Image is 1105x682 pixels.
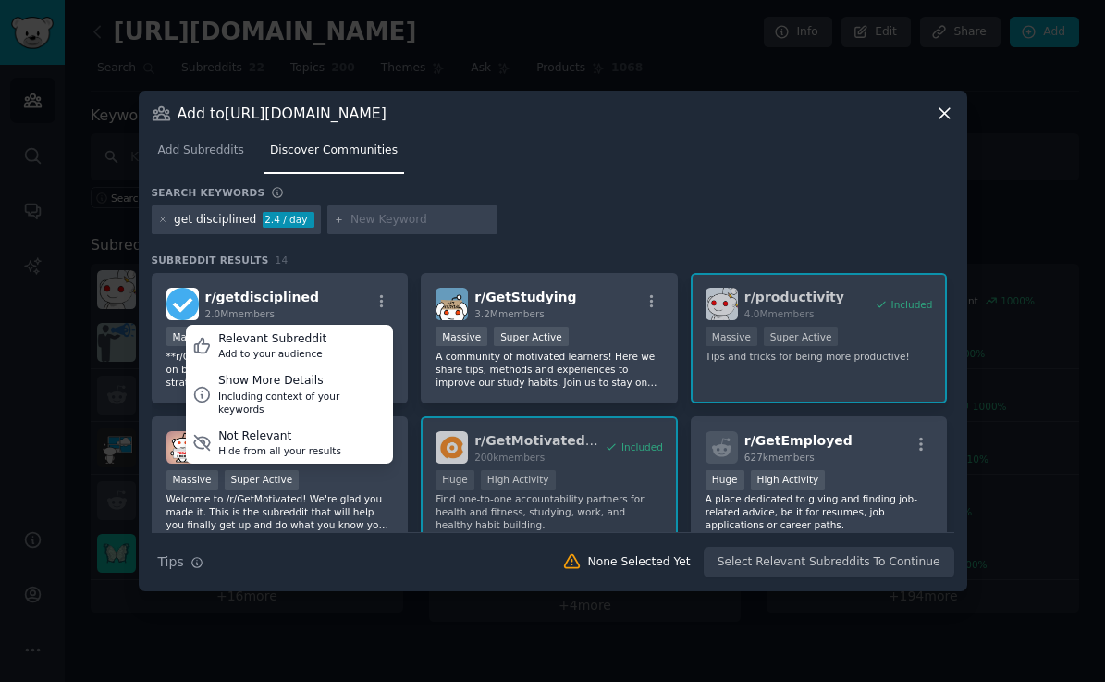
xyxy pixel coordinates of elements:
[494,327,569,346] div: Super Active
[205,290,320,304] span: r/ getdisciplined
[350,212,491,229] input: New Keyword
[744,433,853,448] span: r/ GetEmployed
[152,186,265,199] h3: Search keywords
[174,212,256,229] div: get disciplined
[264,136,404,174] a: Discover Communities
[178,104,387,123] h3: Add to [URL][DOMAIN_NAME]
[436,350,663,389] p: A community of motivated learners! Here we share tips, methods and experiences to improve our stu...
[218,428,341,445] div: Not Relevant
[270,143,398,159] span: Discover Communities
[166,492,394,531] p: Welcome to /r/GetMotivated! We're glad you made it. This is the subreddit that will help you fina...
[474,308,545,319] span: 3.2M members
[158,143,244,159] span: Add Subreddits
[276,254,289,266] span: 14
[218,444,341,457] div: Hide from all your results
[158,552,184,572] span: Tips
[474,290,576,304] span: r/ GetStudying
[706,470,744,490] div: Huge
[205,308,276,319] span: 2.0M members
[751,470,826,490] div: High Activity
[706,492,933,531] p: A place dedicated to giving and finding job-related advice, be it for resumes, job applications o...
[166,327,218,346] div: Massive
[152,254,269,267] span: Subreddit Results
[218,373,387,390] div: Show More Details
[166,288,199,320] img: getdisciplined
[436,327,487,346] div: Massive
[588,554,691,571] div: None Selected Yet
[225,470,300,490] div: Super Active
[436,288,468,320] img: GetStudying
[218,331,326,348] div: Relevant Subreddit
[166,470,218,490] div: Massive
[263,212,314,229] div: 2.4 / day
[152,136,251,174] a: Add Subreddits
[152,546,210,578] button: Tips
[218,347,326,360] div: Add to your audience
[218,390,387,415] div: Including context of your keywords
[166,350,394,389] p: **r/GetDisciplined** is a community focused on building real self-discipline. Share practical str...
[744,452,815,463] span: 627k members
[166,431,199,464] img: GetMotivated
